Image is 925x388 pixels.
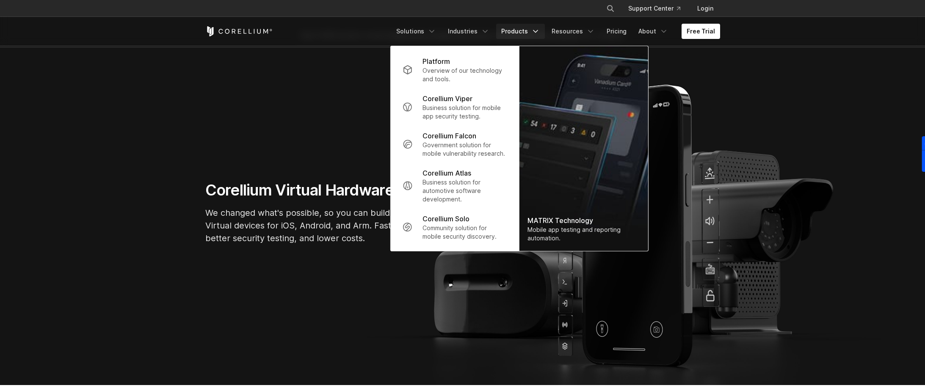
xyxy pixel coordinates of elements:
p: Business solution for mobile app security testing. [422,104,507,121]
p: Community solution for mobile security discovery. [422,224,507,241]
p: Corellium Solo [422,214,469,224]
img: Matrix_WebNav_1x [519,46,648,251]
div: Mobile app testing and reporting automation. [527,226,639,242]
a: Platform Overview of our technology and tools. [395,51,514,88]
a: Resources [547,24,600,39]
a: Corellium Home [205,26,273,36]
div: Navigation Menu [391,24,720,39]
a: Support Center [621,1,687,16]
a: Corellium Viper Business solution for mobile app security testing. [395,88,514,126]
a: Free Trial [682,24,720,39]
a: MATRIX Technology Mobile app testing and reporting automation. [519,46,648,251]
p: Corellium Viper [422,94,472,104]
a: Products [496,24,545,39]
a: Solutions [391,24,441,39]
p: Corellium Falcon [422,131,476,141]
a: Login [690,1,720,16]
a: About [633,24,673,39]
h1: Corellium Virtual Hardware [205,181,459,200]
a: Pricing [602,24,632,39]
div: Navigation Menu [596,1,720,16]
p: Platform [422,56,450,66]
button: Search [603,1,618,16]
a: Corellium Solo Community solution for mobile security discovery. [395,209,514,246]
a: Corellium Falcon Government solution for mobile vulnerability research. [395,126,514,163]
a: Corellium Atlas Business solution for automotive software development. [395,163,514,209]
a: Industries [443,24,494,39]
p: Government solution for mobile vulnerability research. [422,141,507,158]
p: Corellium Atlas [422,168,471,178]
div: MATRIX Technology [527,215,639,226]
p: We changed what's possible, so you can build what's next. Virtual devices for iOS, Android, and A... [205,206,459,245]
p: Business solution for automotive software development. [422,178,507,204]
p: Overview of our technology and tools. [422,66,507,83]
